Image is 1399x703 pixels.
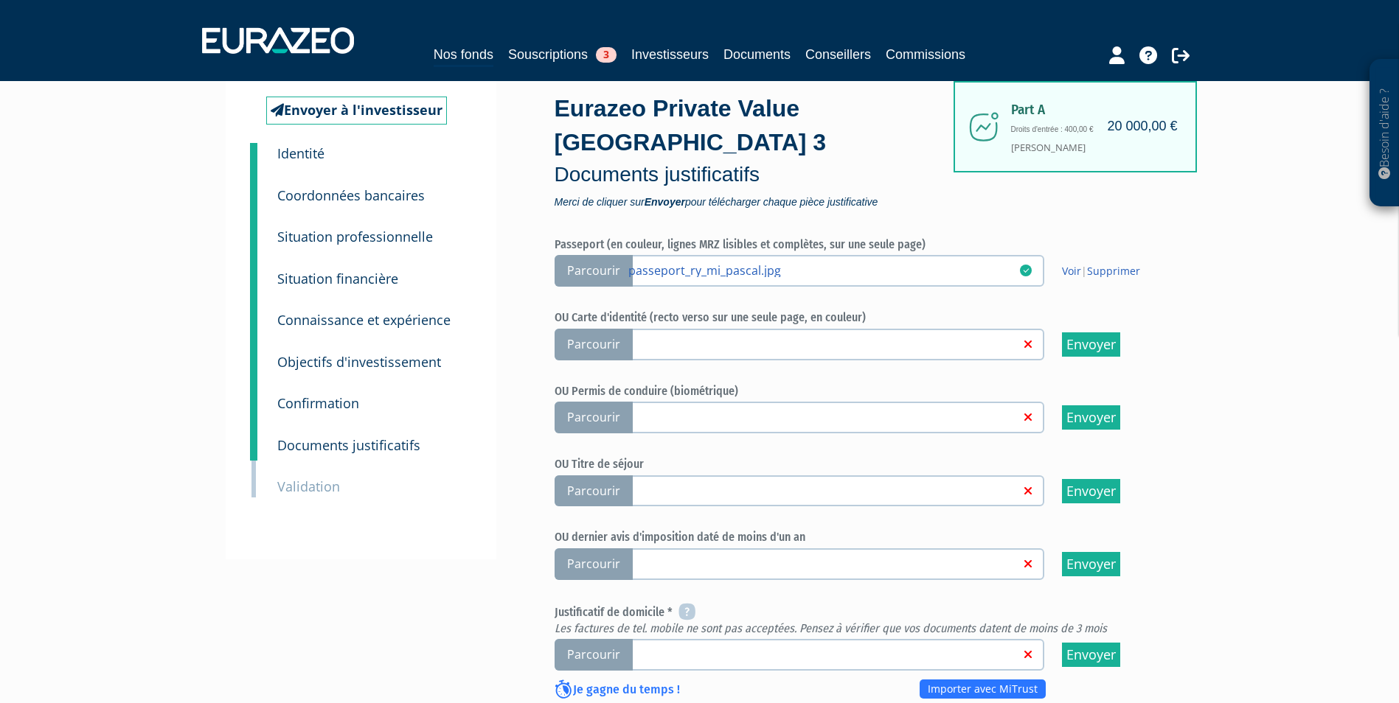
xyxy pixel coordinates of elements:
[250,373,257,419] a: 7
[645,196,685,208] strong: Envoyer
[1062,332,1120,357] input: Envoyer
[266,97,447,125] a: Envoyer à l'investisseur
[555,639,633,671] span: Parcourir
[277,228,433,245] small: Situation professionnelle
[555,681,680,700] p: Je gagne du temps !
[277,311,451,329] small: Connaissance et expérience
[555,92,960,206] div: Eurazeo Private Value [GEOGRAPHIC_DATA] 3
[202,27,354,54] img: 1732889491-logotype_eurazeo_blanc_rvb.png
[277,144,324,162] small: Identité
[920,679,1046,699] a: Importer avec MiTrust
[250,332,257,377] a: 6
[886,44,965,65] a: Commissions
[555,160,960,189] p: Documents justificatifs
[723,44,791,65] a: Documents
[555,197,960,207] span: Merci de cliquer sur pour télécharger chaque pièce justificative
[1062,264,1081,278] a: Voir
[508,44,617,65] a: Souscriptions3
[555,458,1167,471] h6: OU Titre de séjour
[1376,67,1393,200] p: Besoin d'aide ?
[555,531,1167,544] h6: OU dernier avis d'imposition daté de moins d'un an
[277,270,398,287] small: Situation financière
[555,604,1167,635] h6: Justificatif de domicile *
[277,394,359,412] small: Confirmation
[555,311,1167,324] h6: OU Carte d'identité (recto verso sur une seule page, en couleur)
[555,385,1167,398] h6: OU Permis de conduire (biométrique)
[628,262,1020,277] a: passeport_ry_mi_pascal.jpg
[555,548,633,580] span: Parcourir
[277,353,441,371] small: Objectifs d'investissement
[250,415,257,461] a: 8
[555,475,633,507] span: Parcourir
[555,255,633,287] span: Parcourir
[250,165,257,211] a: 2
[596,47,617,63] span: 3
[1062,479,1120,503] input: Envoyer
[250,290,257,335] a: 5
[250,248,257,294] a: 4
[1062,405,1120,430] input: Envoyer
[1062,264,1140,279] span: |
[277,436,420,454] small: Documents justificatifs
[250,206,257,252] a: 3
[555,238,1167,251] h6: Passeport (en couleur, lignes MRZ lisibles et complètes, sur une seule page)
[434,44,493,67] a: Nos fonds
[555,621,1107,635] em: Les factures de tel. mobile ne sont pas acceptées. Pensez à vérifier que vos documents datent de ...
[250,143,257,172] a: 1
[1062,552,1120,576] input: Envoyer
[1020,265,1032,276] i: 06/10/2025 12:31
[1062,643,1120,667] input: Envoyer
[277,478,340,495] small: Validation
[555,402,633,433] span: Parcourir
[555,329,633,360] span: Parcourir
[631,44,709,65] a: Investisseurs
[1087,264,1140,278] a: Supprimer
[805,44,871,65] a: Conseillers
[277,186,425,204] small: Coordonnées bancaires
